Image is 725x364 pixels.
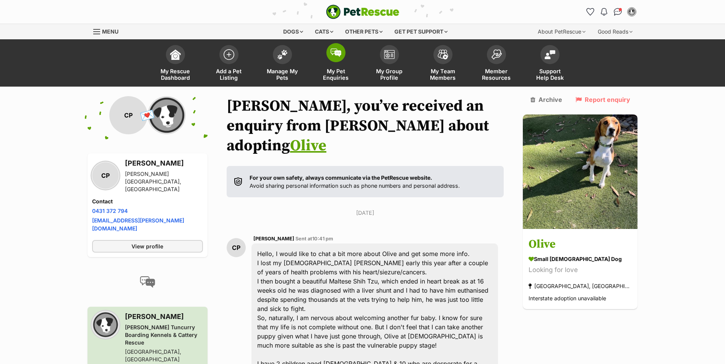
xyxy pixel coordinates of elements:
[212,68,246,81] span: Add a Pet Listing
[532,24,591,39] div: About PetRescue
[93,24,124,38] a: Menu
[295,236,333,242] span: Sent at
[102,28,118,35] span: Menu
[131,242,163,250] span: View profile
[125,324,203,346] div: [PERSON_NAME] Tuncurry Boarding Kennels & Cattery Rescue
[253,236,294,242] span: [PERSON_NAME]
[340,24,388,39] div: Other pets
[92,217,184,232] a: [EMAIL_ADDRESS][PERSON_NAME][DOMAIN_NAME]
[612,6,624,18] a: Conversations
[227,96,504,156] h1: [PERSON_NAME], you’ve received an enquiry from [PERSON_NAME] about adopting
[140,276,155,288] img: conversation-icon-4a6f8262b818ee0b60e3300018af0b2d0b884aa5de6e9bcb8d3d4eeb1a70a7c4.svg
[125,158,203,169] h3: [PERSON_NAME]
[92,162,119,189] div: CP
[626,6,638,18] button: My account
[277,50,288,60] img: manage-my-pets-icon-02211641906a0b7f246fdf0571729dbe1e7629f14944591b6c1af311fb30b64b.svg
[250,174,432,181] strong: For your own safety, always communicate via the PetRescue website.
[326,5,399,19] img: logo-e224e6f780fb5917bec1dbf3a21bbac754714ae5b6737aabdf751b685950b380.svg
[530,96,562,103] a: Archive
[331,48,341,57] img: pet-enquiries-icon-7e3ad2cf08bfb03b45e93fb7055b45f3efa6380592205ae92323e6603595dc1f.svg
[529,255,632,263] div: small [DEMOGRAPHIC_DATA] Dog
[363,41,416,87] a: My Group Profile
[545,50,555,59] img: help-desk-icon-fdf02630f3aa405de69fd3d07c3f3aa587a6932b1a1747fa1d2bba05be0121f9.svg
[529,236,632,253] h3: Olive
[319,68,353,81] span: My Pet Enquiries
[614,8,622,16] img: chat-41dd97257d64d25036548639549fe6c8038ab92f7586957e7f3b1b290dea8141.svg
[389,24,453,39] div: Get pet support
[470,41,523,87] a: Member Resources
[598,6,610,18] button: Notifications
[529,265,632,275] div: Looking for love
[312,236,333,242] span: 10:41 pm
[250,174,460,190] p: Avoid sharing personal information such as phone numbers and personal address.
[584,6,638,18] ul: Account quick links
[592,24,638,39] div: Good Reads
[227,238,246,257] div: CP
[479,68,514,81] span: Member Resources
[523,114,637,229] img: Olive
[310,24,339,39] div: Cats
[92,240,203,253] a: View profile
[278,24,308,39] div: Dogs
[125,170,203,193] div: [PERSON_NAME][GEOGRAPHIC_DATA], [GEOGRAPHIC_DATA]
[384,50,395,59] img: group-profile-icon-3fa3cf56718a62981997c0bc7e787c4b2cf8bcc04b72c1350f741eb67cf2f40e.svg
[416,41,470,87] a: My Team Members
[224,49,234,60] img: add-pet-listing-icon-0afa8454b4691262ce3f59096e99ab1cd57d4a30225e0717b998d2c9b9846f56.svg
[576,96,630,103] a: Report enquiry
[529,281,632,292] div: [GEOGRAPHIC_DATA], [GEOGRAPHIC_DATA]
[533,68,567,81] span: Support Help Desk
[290,136,326,155] a: Olive
[92,198,203,205] h4: Contact
[125,348,203,363] div: [GEOGRAPHIC_DATA], [GEOGRAPHIC_DATA]
[149,41,202,87] a: My Rescue Dashboard
[529,295,606,302] span: Interstate adoption unavailable
[158,68,193,81] span: My Rescue Dashboard
[491,49,502,60] img: member-resources-icon-8e73f808a243e03378d46382f2149f9095a855e16c252ad45f914b54edf8863c.svg
[372,68,407,81] span: My Group Profile
[92,311,119,338] img: Forster Tuncurry Boarding Kennels & Cattery Rescue profile pic
[584,6,597,18] a: Favourites
[139,107,156,124] span: 💌
[92,208,128,214] a: 0431 372 794
[202,41,256,87] a: Add a Pet Listing
[438,50,448,60] img: team-members-icon-5396bd8760b3fe7c0b43da4ab00e1e3bb1a5d9ba89233759b79545d2d3fc5d0d.svg
[109,96,148,134] div: CP
[148,96,186,134] img: Forster Tuncurry Boarding Kennels & Cattery Rescue profile pic
[326,5,399,19] a: PetRescue
[170,49,181,60] img: dashboard-icon-eb2f2d2d3e046f16d808141f083e7271f6b2e854fb5c12c21221c1fb7104beca.svg
[265,68,300,81] span: Manage My Pets
[523,41,577,87] a: Support Help Desk
[601,8,607,16] img: notifications-46538b983faf8c2785f20acdc204bb7945ddae34d4c08c2a6579f10ce5e182be.svg
[256,41,309,87] a: Manage My Pets
[125,311,203,322] h3: [PERSON_NAME]
[523,230,637,309] a: Olive small [DEMOGRAPHIC_DATA] Dog Looking for love [GEOGRAPHIC_DATA], [GEOGRAPHIC_DATA] Intersta...
[426,68,460,81] span: My Team Members
[227,209,504,217] p: [DATE]
[309,41,363,87] a: My Pet Enquiries
[628,8,636,16] img: Sarah Rollan profile pic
